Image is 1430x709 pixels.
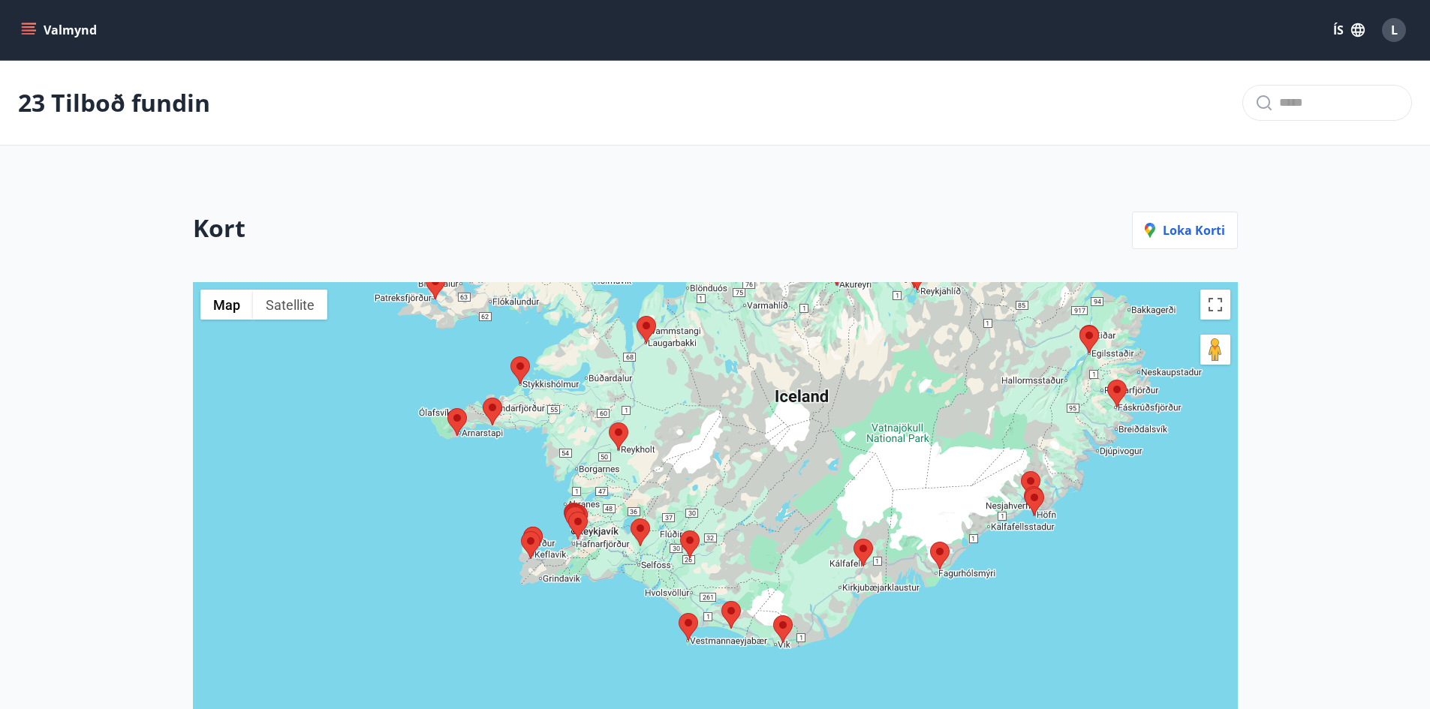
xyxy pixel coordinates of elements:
button: Loka korti [1132,212,1238,249]
p: Loka korti [1145,222,1225,239]
h2: Kort [193,212,245,249]
button: Drag Pegman onto the map to open Street View [1200,335,1230,365]
button: Show satellite imagery [253,290,327,320]
button: menu [18,17,103,44]
span: L [1391,22,1398,38]
button: Show street map [200,290,253,320]
p: 23 Tilboð fundin [18,86,210,119]
button: Toggle fullscreen view [1200,290,1230,320]
button: ÍS [1325,17,1373,44]
button: L [1376,12,1412,48]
